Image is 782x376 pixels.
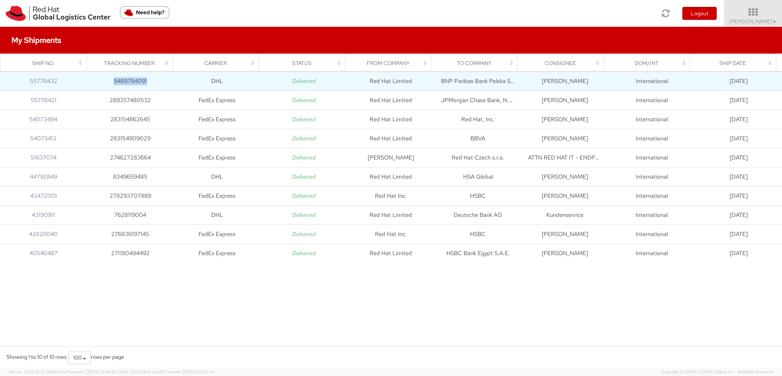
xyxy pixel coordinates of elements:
td: Red Hat Limited [347,129,435,148]
td: FedEx Express [174,187,261,206]
td: HSBC [435,187,522,206]
a: 43190911 [32,211,55,219]
i: Delivered [292,154,316,161]
td: International [608,206,695,225]
td: [DATE] [695,225,782,244]
td: International [608,225,695,244]
td: [DATE] [695,110,782,129]
td: Red Hat, Inc. [435,110,522,129]
h4: My Shipments [11,36,61,44]
i: Delivered [292,230,316,238]
div: To Company [438,59,515,67]
i: Delivered [292,77,316,85]
td: FedEx Express [174,129,261,148]
td: 278293707889 [87,187,174,206]
td: Red Hat Limited [347,110,435,129]
a: 40540487 [29,249,58,257]
td: [DATE] [695,187,782,206]
span: Showing 1 to 10 of 10 rows [6,353,66,360]
div: Consignee [524,59,601,67]
a: 54073413 [30,135,57,142]
span: ▼ [772,19,777,25]
td: Red Hat Czech s.r.o. [435,148,522,168]
td: 283154862645 [87,110,174,129]
td: HSBC [435,225,522,244]
button: Need help? [120,6,170,19]
td: International [608,129,695,148]
span: 100 [73,354,82,361]
td: FedEx Express [174,91,261,110]
td: [PERSON_NAME] [521,72,608,91]
td: Red Hat Limited [347,206,435,225]
td: [PERSON_NAME] [521,129,608,148]
div: From Company [352,59,429,67]
td: International [608,110,695,129]
td: DHL [174,168,261,187]
td: [DATE] [695,129,782,148]
td: International [608,72,695,91]
span: Client: 2025.14.0-cea8157 [118,369,215,374]
td: [DATE] [695,72,782,91]
span: Server: 2025.16.0-21b0bc45e7b [9,369,116,374]
td: FedEx Express [174,110,261,129]
td: [PERSON_NAME] [521,110,608,129]
div: rows per page [68,351,124,364]
i: Delivered [292,211,316,219]
a: 55776421 [31,96,57,104]
td: 283154909029 [87,129,174,148]
a: 43472001 [30,192,57,200]
td: [PERSON_NAME] [521,225,608,244]
img: rh-logistics-00dfa346123c4ec078e1.svg [6,6,110,21]
div: Ship No. [7,59,84,67]
button: Logout [682,7,717,20]
td: International [608,244,695,263]
td: ATTN RED HAT IT - ENDPOINT SYSTEM [521,148,608,168]
td: International [608,187,695,206]
td: Red Hat Limited [347,244,435,263]
i: Delivered [292,192,316,200]
a: 54073494 [29,116,57,123]
td: [PERSON_NAME] [521,187,608,206]
td: Deutsche Bank AG [435,206,522,225]
a: 44792849 [30,173,57,181]
span: master, [DATE] 11:54:36 [71,369,116,374]
i: Delivered [292,96,316,104]
td: BNP Paribas Bank Polska S.A [435,72,522,91]
td: FedEx Express [174,244,261,263]
td: [DATE] [695,168,782,187]
td: Red Hat Inc. [347,187,435,206]
td: 276836197145 [87,225,174,244]
td: Red Hat Limited [347,72,435,91]
td: International [608,168,695,187]
div: Status [266,59,343,67]
span: Copyright © [DATE]-[DATE] Agistix Inc., All Rights Reserved [661,369,773,375]
i: Delivered [292,249,316,257]
td: Red Hat Limited [347,91,435,110]
td: 274627283664 [87,148,174,168]
td: International [608,91,695,110]
td: 289357480532 [87,91,174,110]
td: [PERSON_NAME] [521,91,608,110]
i: Delivered [292,135,316,142]
td: DHL [174,72,261,91]
td: [PERSON_NAME] [521,244,608,263]
td: JPMorgan Chase Bank, N.A. Singapore Branch [435,91,522,110]
td: [DATE] [695,244,782,263]
td: [PERSON_NAME] [521,168,608,187]
span: master, [DATE] 12:25:43 [168,369,215,374]
td: International [608,148,695,168]
td: FedEx Express [174,225,261,244]
div: Carrier [179,59,256,67]
td: [DATE] [695,148,782,168]
td: Kundenservice [521,206,608,225]
i: Delivered [292,116,316,123]
td: FedEx Express [174,148,261,168]
td: [DATE] [695,91,782,110]
i: Delivered [292,173,316,181]
span: [PERSON_NAME] [729,18,777,25]
div: Dom/Int [611,59,687,67]
td: HSA Global [435,168,522,187]
td: BBVA [435,129,522,148]
a: 42820040 [29,230,58,238]
td: [PERSON_NAME] [347,148,435,168]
